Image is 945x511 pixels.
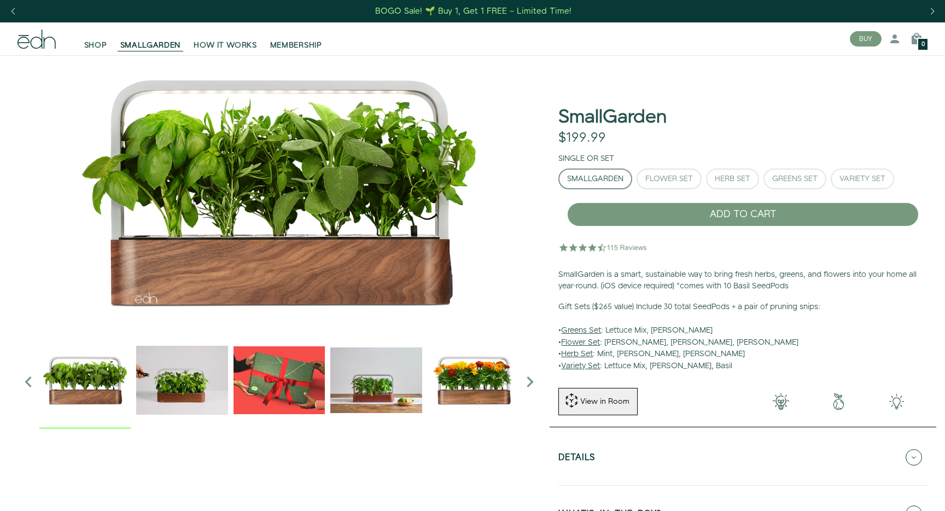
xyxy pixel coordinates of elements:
button: ADD TO CART [567,202,919,227]
span: MEMBERSHIP [270,40,322,51]
span: SHOP [84,40,107,51]
div: 1 / 6 [17,55,541,329]
img: Official-EDN-SMALLGARDEN-HERB-HERO-SLV-2000px_1024x.png [39,334,131,426]
img: edn-smallgarden-marigold-hero-SLV-2000px_1024x.png [428,334,519,426]
div: SmallGarden [567,175,623,183]
img: 001-light-bulb.png [752,393,810,410]
span: 0 [921,42,925,48]
img: green-earth.png [810,393,868,410]
span: SMALLGARDEN [120,40,181,51]
u: Variety Set [561,361,600,371]
div: View in Room [579,396,631,407]
div: 4 / 6 [330,334,422,428]
u: Herb Set [561,349,593,359]
button: Herb Set [706,169,759,189]
a: SHOP [78,27,114,51]
i: Next slide [519,371,541,393]
img: edn-smallgarden-tech.png [868,393,926,410]
button: BUY [850,31,882,47]
p: SmallGarden is a smart, sustainable way to bring fresh herbs, greens, and flowers into your home ... [558,269,927,293]
img: EMAILS_-_Holiday_21_PT1_28_9986b34a-7908-4121-b1c1-9595d1e43abe_1024x.png [234,334,325,426]
h1: SmallGarden [558,107,667,127]
div: 3 / 6 [234,334,325,428]
button: Variety Set [831,169,894,189]
div: Greens Set [772,175,818,183]
div: Flower Set [645,175,693,183]
button: Greens Set [763,169,826,189]
img: 4.5 star rating [558,236,649,258]
a: HOW IT WORKS [187,27,263,51]
button: Flower Set [637,169,702,189]
img: edn-trim-basil.2021-09-07_14_55_24_1024x.gif [136,334,227,426]
div: 2 / 6 [136,334,227,428]
p: • : Lettuce Mix, [PERSON_NAME] • : [PERSON_NAME], [PERSON_NAME], [PERSON_NAME] • : Mint, [PERSON_... [558,301,927,373]
button: Details [558,438,927,477]
u: Greens Set [561,325,601,336]
div: 5 / 6 [428,334,519,428]
h5: Details [558,453,596,466]
a: BOGO Sale! 🌱 Buy 1, Get 1 FREE – Limited Time! [375,3,573,20]
a: MEMBERSHIP [264,27,329,51]
button: SmallGarden [558,169,632,189]
button: View in Room [558,388,638,415]
span: HOW IT WORKS [194,40,256,51]
img: Official-EDN-SMALLGARDEN-HERB-HERO-SLV-2000px_4096x.png [17,55,541,329]
div: Herb Set [715,175,750,183]
div: $199.99 [558,130,606,146]
div: BOGO Sale! 🌱 Buy 1, Get 1 FREE – Limited Time! [375,5,571,17]
div: 1 / 6 [39,334,131,428]
a: SMALLGARDEN [114,27,188,51]
label: Single or Set [558,153,614,164]
u: Flower Set [561,337,600,348]
i: Previous slide [17,371,39,393]
img: edn-smallgarden-mixed-herbs-table-product-2000px_1024x.jpg [330,334,422,426]
div: Variety Set [839,175,885,183]
b: Gift Sets ($265 value) Include 30 total SeedPods + a pair of pruning snips: [558,301,820,312]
